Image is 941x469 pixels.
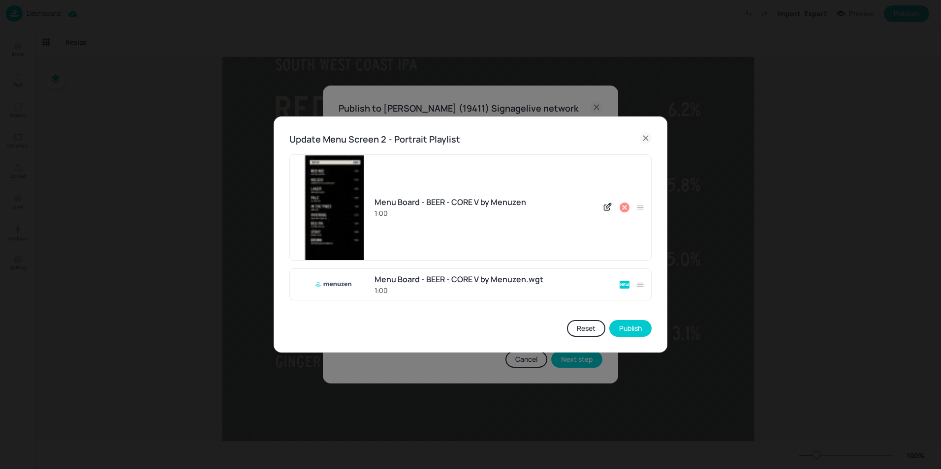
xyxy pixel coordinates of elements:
[567,320,605,337] button: Reset
[375,196,596,208] div: Menu Board - BEER - CORE V by Menuzen
[375,273,613,285] div: Menu Board - BEER - CORE V by Menuzen.wgt
[375,208,596,218] div: 1:00
[609,320,652,337] button: Publish
[375,285,613,295] div: 1:00
[305,269,364,300] img: menuzen.png
[305,155,364,260] img: 8lwYtLVkHSTNNOCSRrGUeg%3D%3D
[289,132,460,147] h6: Update Menu Screen 2 - Portrait Playlist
